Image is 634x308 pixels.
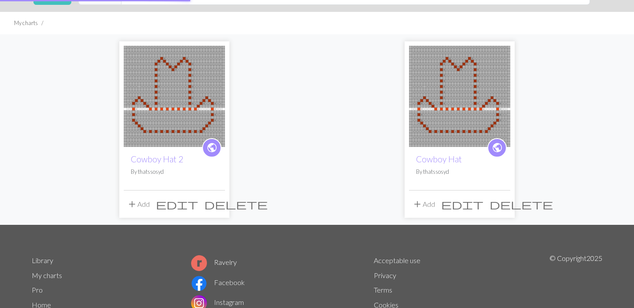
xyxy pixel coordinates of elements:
[156,198,198,210] span: edit
[487,138,507,158] a: public
[32,286,43,294] a: Pro
[416,168,503,176] p: By thatssosyd
[131,154,183,164] a: Cowboy Hat 2
[191,258,237,266] a: Ravelry
[204,198,268,210] span: delete
[191,275,207,291] img: Facebook logo
[14,19,38,27] li: My charts
[487,196,556,213] button: Delete
[409,91,510,99] a: Cowboy Hat
[206,139,217,157] i: public
[124,46,225,147] img: Cowboy Hat
[32,256,53,264] a: Library
[201,196,271,213] button: Delete
[131,168,218,176] p: By thatssosyd
[409,46,510,147] img: Cowboy Hat
[438,196,487,213] button: Edit
[441,199,483,209] i: Edit
[32,271,62,279] a: My charts
[374,271,396,279] a: Privacy
[156,199,198,209] i: Edit
[416,154,462,164] a: Cowboy Hat
[191,278,245,286] a: Facebook
[124,196,153,213] button: Add
[124,91,225,99] a: Cowboy Hat
[153,196,201,213] button: Edit
[374,256,420,264] a: Acceptable use
[490,198,553,210] span: delete
[191,298,244,306] a: Instagram
[441,198,483,210] span: edit
[412,198,423,210] span: add
[492,141,503,154] span: public
[374,286,392,294] a: Terms
[191,255,207,271] img: Ravelry logo
[206,141,217,154] span: public
[409,196,438,213] button: Add
[492,139,503,157] i: public
[127,198,137,210] span: add
[202,138,221,158] a: public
